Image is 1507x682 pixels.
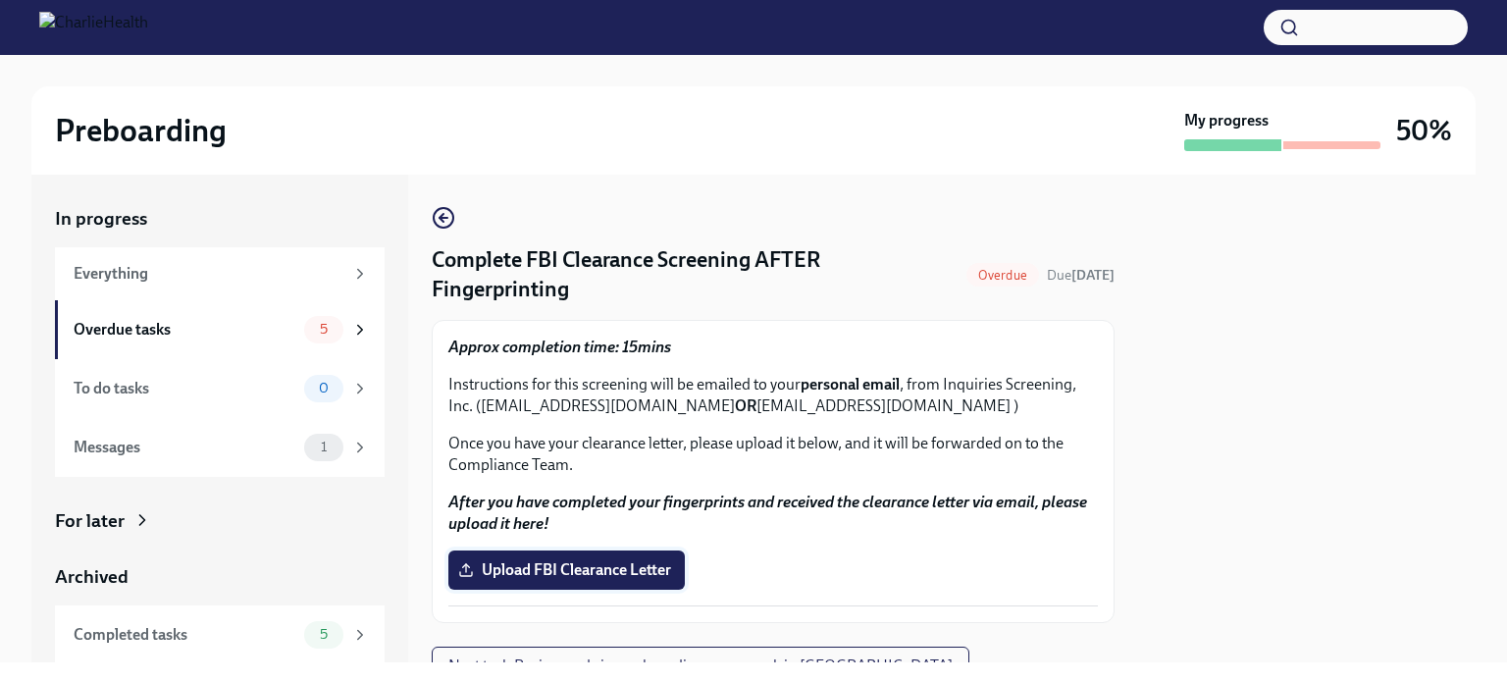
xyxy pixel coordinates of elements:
div: Completed tasks [74,624,296,646]
a: Completed tasks5 [55,605,385,664]
span: Overdue [966,268,1039,283]
div: To do tasks [74,378,296,399]
a: Overdue tasks5 [55,300,385,359]
a: Everything [55,247,385,300]
div: Overdue tasks [74,319,296,341]
strong: My progress [1184,110,1269,131]
img: CharlieHealth [39,12,148,43]
span: Due [1047,267,1115,284]
span: Upload FBI Clearance Letter [462,560,671,580]
span: August 8th, 2025 08:00 [1047,266,1115,285]
span: Next task : Review and sign onboarding paperwork in [GEOGRAPHIC_DATA] [448,656,953,676]
label: Upload FBI Clearance Letter [448,551,685,590]
a: To do tasks0 [55,359,385,418]
p: Instructions for this screening will be emailed to your , from Inquiries Screening, Inc. ([EMAIL_... [448,374,1098,417]
div: For later [55,508,125,534]
span: 1 [309,440,338,454]
a: Archived [55,564,385,590]
h3: 50% [1396,113,1452,148]
strong: Approx completion time: 15mins [448,338,671,356]
a: In progress [55,206,385,232]
h4: Complete FBI Clearance Screening AFTER Fingerprinting [432,245,959,304]
h2: Preboarding [55,111,227,150]
strong: After you have completed your fingerprints and received the clearance letter via email, please up... [448,493,1087,533]
span: 0 [307,381,340,395]
strong: personal email [801,375,900,393]
a: Messages1 [55,418,385,477]
strong: OR [735,396,756,415]
span: 5 [308,627,339,642]
div: Messages [74,437,296,458]
div: Everything [74,263,343,285]
strong: [DATE] [1071,267,1115,284]
a: For later [55,508,385,534]
p: Once you have your clearance letter, please upload it below, and it will be forwarded on to the C... [448,433,1098,476]
span: 5 [308,322,339,337]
